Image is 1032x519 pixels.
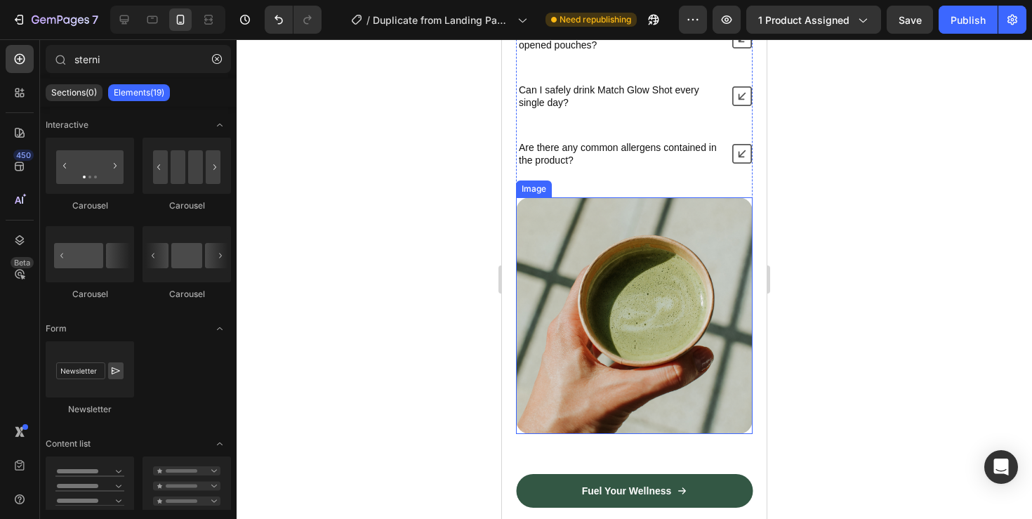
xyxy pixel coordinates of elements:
div: Newsletter [46,403,134,416]
button: Publish [939,6,998,34]
div: Undo/Redo [265,6,322,34]
span: Toggle open [209,433,231,455]
button: Save [887,6,933,34]
iframe: Design area [502,39,767,519]
span: Toggle open [209,114,231,136]
div: 450 [13,150,34,161]
div: Beta [11,257,34,268]
div: Open Intercom Messenger [984,450,1018,484]
div: Carousel [143,199,231,212]
span: Content list [46,438,91,450]
button: 1 product assigned [746,6,881,34]
span: / [366,13,370,27]
p: 7 [92,11,98,28]
p: Sections(0) [51,87,97,98]
button: 7 [6,6,105,34]
span: 1 product assigned [758,13,849,27]
div: Carousel [46,288,134,301]
span: Toggle open [209,317,231,340]
span: Save [899,14,922,26]
span: Form [46,322,67,335]
p: Elements(19) [114,87,164,98]
input: Search Sections & Elements [46,45,231,73]
div: Carousel [46,199,134,212]
div: Publish [951,13,986,27]
div: Carousel [143,288,231,301]
span: Duplicate from Landing Page - [DATE] 14:32:35 [373,13,512,27]
span: Need republishing [560,13,631,26]
span: Interactive [46,119,88,131]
